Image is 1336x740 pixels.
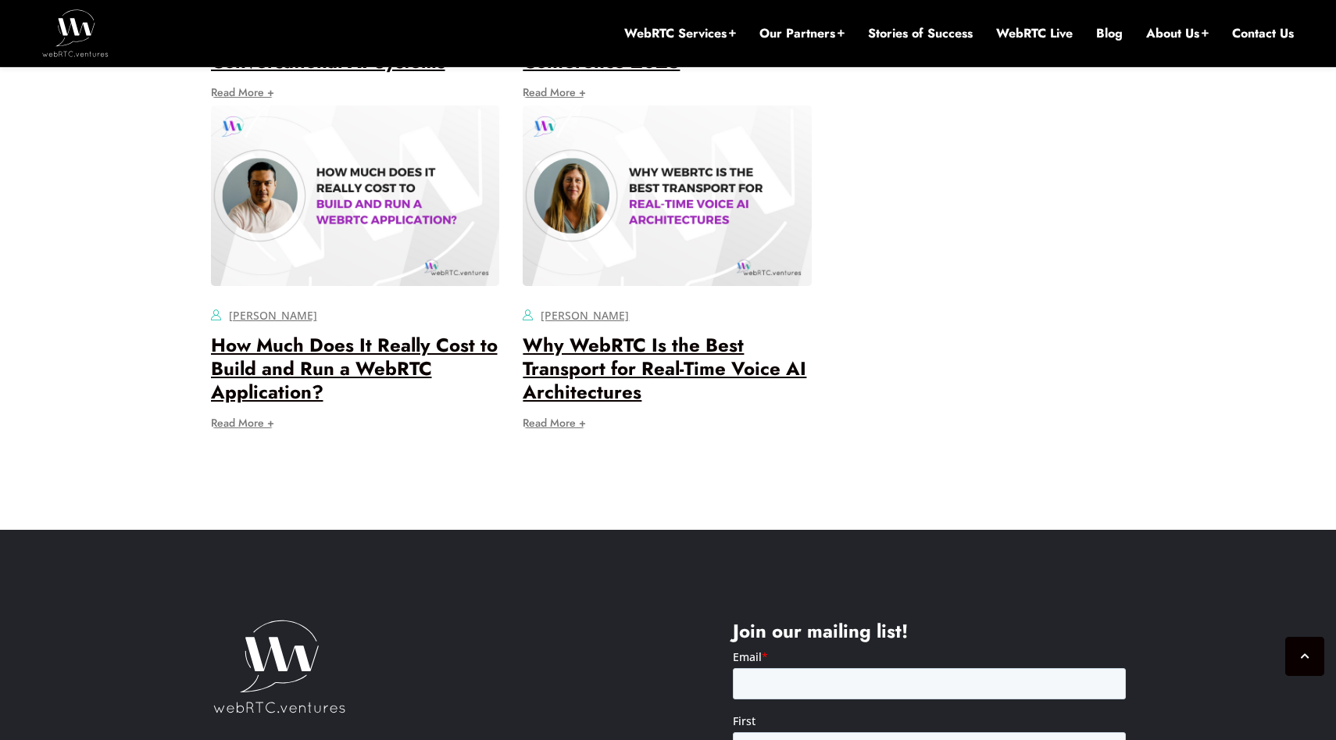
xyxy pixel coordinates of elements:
h4: Join our mailing list! [733,620,1126,643]
a: Read More + [523,87,586,98]
a: How Much Does It Really Cost to Build and Run a WebRTC Application? [211,331,498,406]
a: Why WebRTC Is the Best Transport for Real-Time Voice AI Architectures [523,331,806,406]
img: WebRTC.ventures [42,9,109,56]
a: Contact Us [1232,25,1294,42]
a: Read More + [211,417,274,428]
a: [PERSON_NAME] [229,308,317,323]
a: Our Partners [759,25,845,42]
a: Read More + [523,417,586,428]
a: WebRTC Live [996,25,1073,42]
a: WebRTC Services [624,25,736,42]
a: Stories of Success [868,25,973,42]
a: About Us [1146,25,1209,42]
a: [PERSON_NAME] [541,308,629,323]
a: Blog [1096,25,1123,42]
a: Read More + [211,87,274,98]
